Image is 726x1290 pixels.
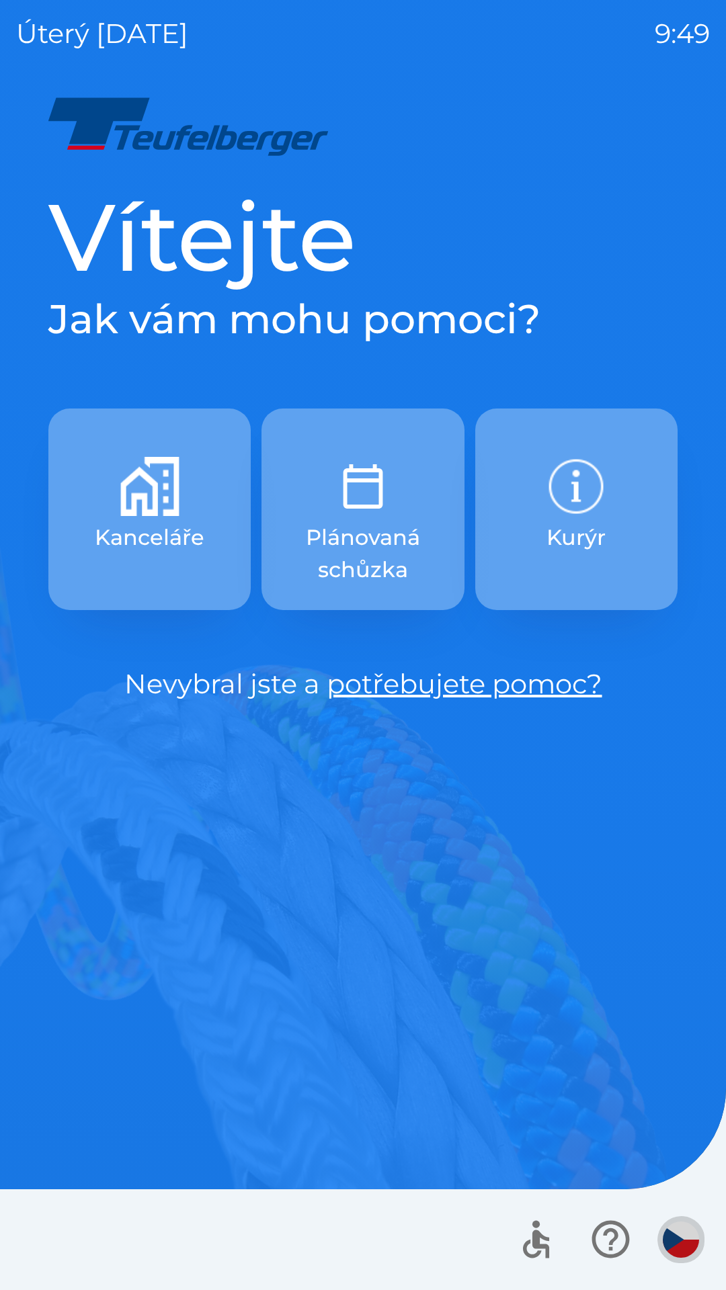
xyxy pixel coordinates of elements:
p: Kurýr [547,521,606,554]
img: Logo [48,94,678,159]
img: 551e5bb0-84e1-4f12-9a5c-399dfc1d8f79.png [120,457,179,516]
p: Plánovaná schůzka [294,521,432,586]
a: potřebujete pomoc? [327,667,602,700]
img: cs flag [663,1221,699,1258]
p: 9:49 [655,13,710,54]
button: Kurýr [475,408,678,610]
img: 46f34ce8-108a-40e6-b99c-59f9fd8963ae.png [333,457,393,516]
img: c6b30039-4d2f-4329-8780-3c4f973e6d7b.png [547,457,606,516]
h2: Jak vám mohu pomoci? [48,294,678,344]
h1: Vítejte [48,180,678,294]
button: Kanceláře [48,408,251,610]
button: Plánovaná schůzka [261,408,464,610]
p: Nevybral jste a [48,664,678,704]
p: úterý [DATE] [16,13,188,54]
p: Kanceláře [95,521,204,554]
